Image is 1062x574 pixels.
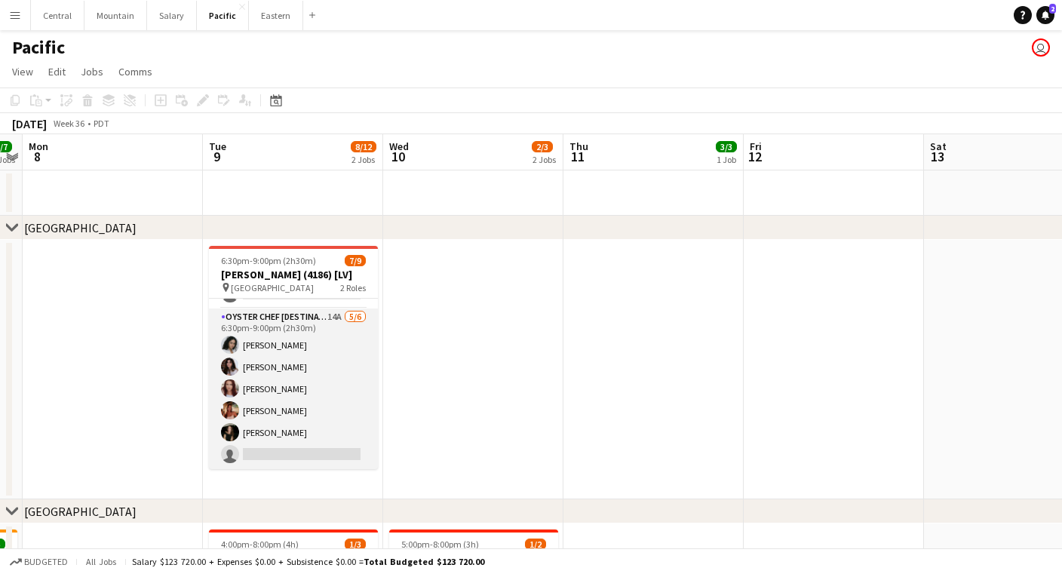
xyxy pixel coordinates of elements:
span: Mon [29,140,48,153]
span: Total Budgeted $123 720.00 [364,556,484,567]
button: Central [31,1,84,30]
span: [GEOGRAPHIC_DATA] [231,282,314,293]
span: 5:00pm-8:00pm (3h) [401,539,479,550]
button: Pacific [197,1,249,30]
span: 9 [207,148,226,165]
a: View [6,62,39,81]
button: Eastern [249,1,303,30]
span: Budgeted [24,557,68,567]
span: Comms [118,65,152,78]
span: 13 [928,148,947,165]
span: Fri [750,140,762,153]
button: Mountain [84,1,147,30]
span: 3/3 [716,141,737,152]
span: 1/2 [525,539,546,550]
span: 10 [387,148,409,165]
span: 7/9 [345,255,366,266]
span: 2 Roles [340,282,366,293]
div: PDT [94,118,109,129]
span: View [12,65,33,78]
div: [GEOGRAPHIC_DATA] [24,504,137,519]
span: Jobs [81,65,103,78]
app-card-role: Oyster Chef [DESTINATION]14A5/66:30pm-9:00pm (2h30m)[PERSON_NAME][PERSON_NAME][PERSON_NAME][PERSO... [209,308,378,469]
div: [DATE] [12,116,47,131]
span: 6:30pm-9:00pm (2h30m) [221,255,316,266]
span: Tue [209,140,226,153]
span: Sat [930,140,947,153]
app-user-avatar: Michael Bourie [1032,38,1050,57]
a: Jobs [75,62,109,81]
span: 1/3 [345,539,366,550]
span: Edit [48,65,66,78]
span: Week 36 [50,118,87,129]
button: Budgeted [8,554,70,570]
div: 2 Jobs [351,154,376,165]
span: 8/12 [351,141,376,152]
span: 8 [26,148,48,165]
div: [GEOGRAPHIC_DATA] [24,220,137,235]
a: Comms [112,62,158,81]
h1: Pacific [12,36,65,59]
span: 2 [1049,4,1056,14]
span: Thu [569,140,588,153]
button: Salary [147,1,197,30]
h3: [PERSON_NAME] (4186) [LV] [209,268,378,281]
span: 11 [567,148,588,165]
a: 2 [1036,6,1054,24]
div: Salary $123 720.00 + Expenses $0.00 + Subsistence $0.00 = [132,556,484,567]
app-job-card: 6:30pm-9:00pm (2h30m)7/9[PERSON_NAME] (4186) [LV] [GEOGRAPHIC_DATA]2 Roles[PERSON_NAME][PERSON_NA... [209,246,378,469]
div: 2 Jobs [533,154,556,165]
span: All jobs [83,556,119,567]
span: 2/3 [532,141,553,152]
span: 12 [747,148,762,165]
span: Wed [389,140,409,153]
a: Edit [42,62,72,81]
div: 1 Job [717,154,736,165]
span: 4:00pm-8:00pm (4h) [221,539,299,550]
